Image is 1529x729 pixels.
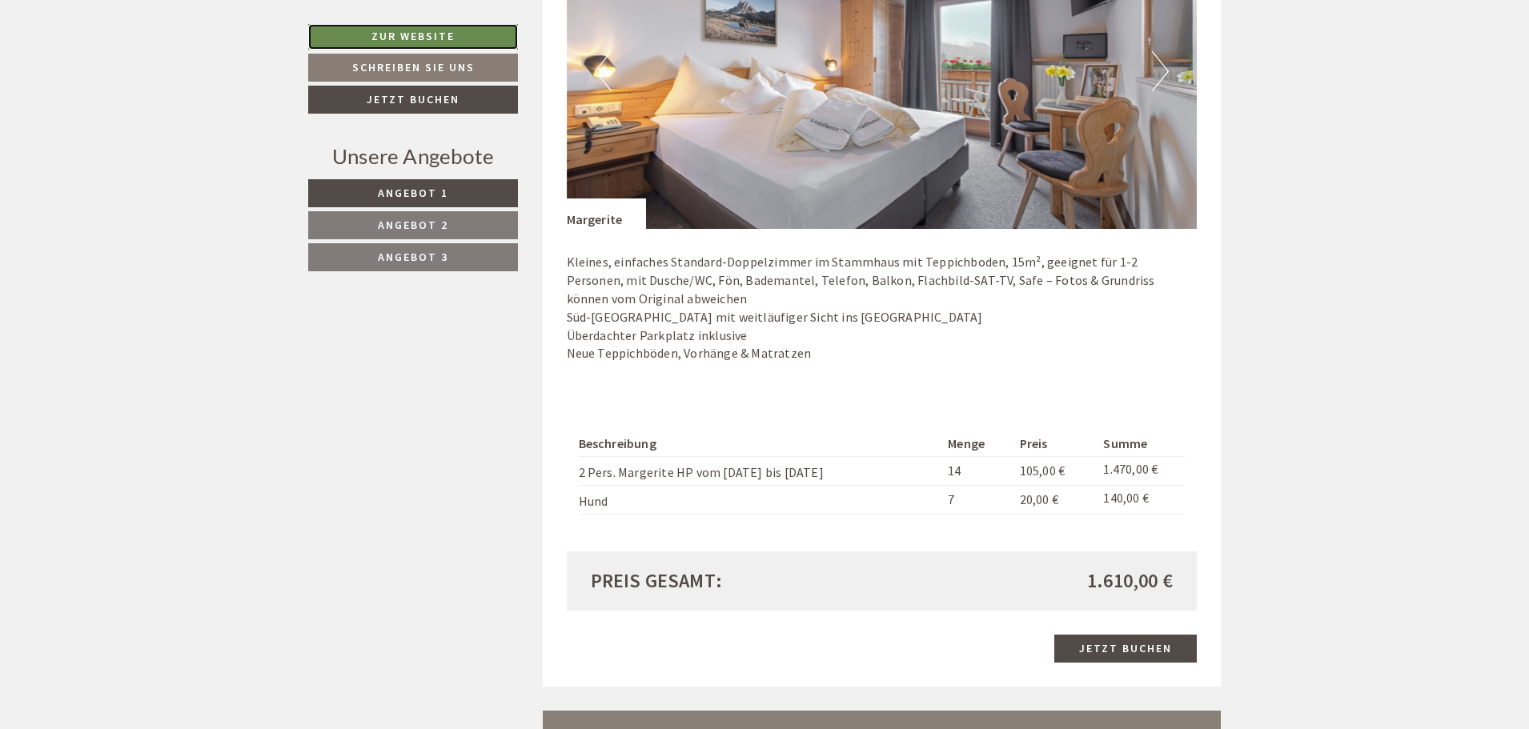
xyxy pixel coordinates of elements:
td: 1.470,00 € [1097,457,1185,486]
span: Angebot 2 [378,218,448,232]
div: Unsere Angebote [308,142,518,171]
p: Kleines, einfaches Standard-Doppelzimmer im Stammhaus mit Teppichboden, 15m², geeignet für 1-2 Pe... [567,253,1198,362]
a: Zur Website [308,24,518,50]
th: Beschreibung [579,431,942,456]
th: Menge [941,431,1013,456]
button: Previous [595,51,612,91]
td: Hund [579,485,942,514]
th: Preis [1013,431,1098,456]
th: Summe [1097,431,1185,456]
a: Schreiben Sie uns [308,54,518,82]
span: 1.610,00 € [1087,567,1173,595]
td: 140,00 € [1097,485,1185,514]
div: [GEOGRAPHIC_DATA] [25,47,254,60]
td: 7 [941,485,1013,514]
small: 14:35 [25,78,254,90]
a: Jetzt buchen [1054,635,1197,663]
div: Preis gesamt: [579,567,882,595]
span: 105,00 € [1020,463,1065,479]
span: Angebot 3 [378,250,448,264]
div: Guten Tag, wie können wir Ihnen helfen? [13,44,262,93]
div: [DATE] [286,13,344,40]
button: Next [1152,51,1169,91]
span: 20,00 € [1020,491,1058,507]
td: 2 Pers. Margerite HP vom [DATE] bis [DATE] [579,457,942,486]
span: Angebot 1 [378,186,448,200]
div: Margerite [567,198,647,229]
a: Jetzt buchen [308,86,518,114]
td: 14 [941,457,1013,486]
button: Senden [535,422,631,450]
